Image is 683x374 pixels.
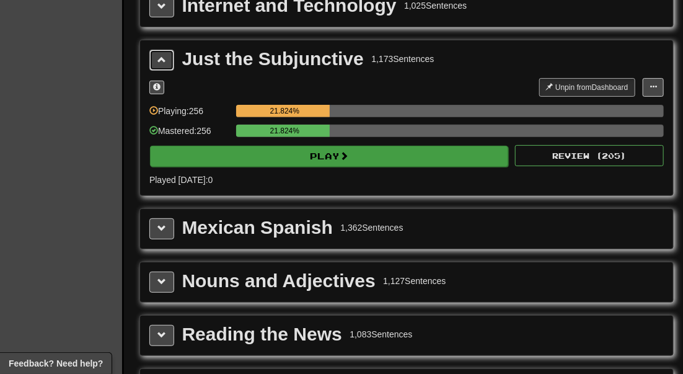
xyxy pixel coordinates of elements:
[9,357,103,370] span: Open feedback widget
[182,272,376,290] div: Nouns and Adjectives
[350,328,412,341] div: 1,083 Sentences
[240,105,329,117] div: 21.824%
[149,125,230,145] div: Mastered: 256
[240,125,329,137] div: 21.824%
[182,218,333,237] div: Mexican Spanish
[515,145,664,166] button: Review (205)
[539,78,635,97] button: Unpin fromDashboard
[149,105,230,125] div: Playing: 256
[340,221,403,234] div: 1,362 Sentences
[383,275,446,287] div: 1,127 Sentences
[371,53,434,65] div: 1,173 Sentences
[182,325,342,344] div: Reading the News
[149,175,213,185] span: Played [DATE]: 0
[150,146,508,167] button: Play
[182,50,364,68] div: Just the Subjunctive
